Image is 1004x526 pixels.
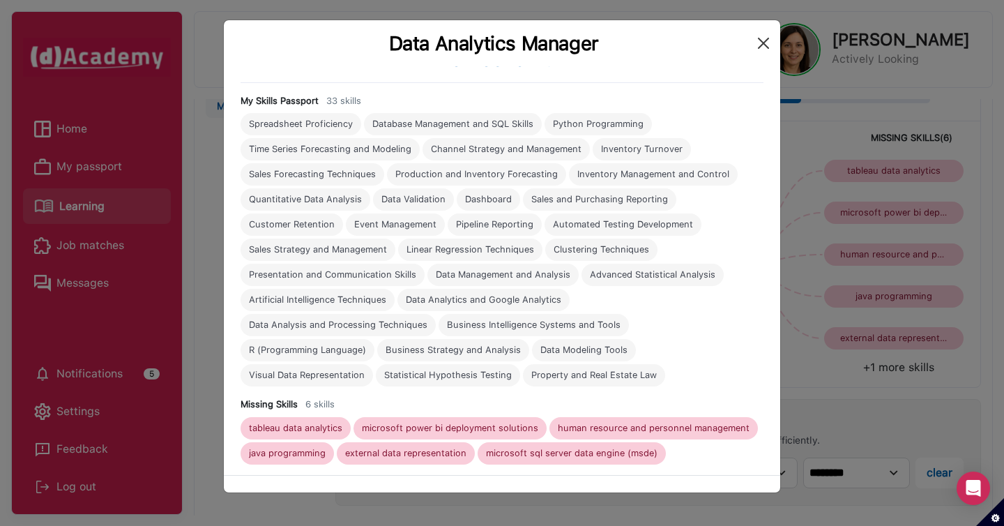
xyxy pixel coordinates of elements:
[249,244,387,255] div: Sales Strategy and Management
[554,244,649,255] div: Clustering Techniques
[249,423,342,434] div: tableau data analytics
[447,320,621,331] div: Business Intelligence Systems and Tools
[249,219,335,230] div: Customer Retention
[381,194,446,205] div: Data Validation
[406,294,561,306] div: Data Analytics and Google Analytics
[558,423,750,434] div: human resource and personnel management
[362,423,538,434] div: microsoft power bi deployment solutions
[249,169,376,180] div: Sales Forecasting Techniques
[372,119,533,130] div: Database Management and SQL Skills
[431,144,581,155] div: Channel Strategy and Management
[249,320,427,331] div: Data Analysis and Processing Techniques
[345,448,466,459] div: external data representation
[241,96,319,107] h4: My Skills Passport
[249,345,366,356] div: R (Programming Language)
[553,219,693,230] div: Automated Testing Development
[456,219,533,230] div: Pipeline Reporting
[249,119,353,130] div: Spreadsheet Proficiency
[326,94,361,108] div: 33 skills
[957,472,990,505] div: Open Intercom Messenger
[305,398,335,412] div: 6 skills
[436,269,570,280] div: Data Management and Analysis
[601,144,683,155] div: Inventory Turnover
[465,194,512,205] div: Dashboard
[486,448,657,459] div: microsoft sql server data engine (msde)
[553,119,644,130] div: Python Programming
[976,498,1004,526] button: Set cookie preferences
[249,294,386,306] div: Artificial Intelligence Techniques
[540,345,627,356] div: Data Modeling Tools
[249,370,365,381] div: Visual Data Representation
[241,399,298,410] h4: Missing Skills
[249,144,411,155] div: Time Series Forecasting and Modeling
[406,244,534,255] div: Linear Regression Techniques
[249,194,362,205] div: Quantitative Data Analysis
[384,370,512,381] div: Statistical Hypothesis Testing
[249,448,326,459] div: java programming
[386,345,521,356] div: Business Strategy and Analysis
[590,269,715,280] div: Advanced Statistical Analysis
[752,32,775,54] button: Close
[249,269,416,280] div: Presentation and Communication Skills
[531,194,668,205] div: Sales and Purchasing Reporting
[395,169,558,180] div: Production and Inventory Forecasting
[531,370,657,381] div: Property and Real Estate Law
[577,169,729,180] div: Inventory Management and Control
[354,219,436,230] div: Event Management
[235,31,752,55] div: Data Analytics Manager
